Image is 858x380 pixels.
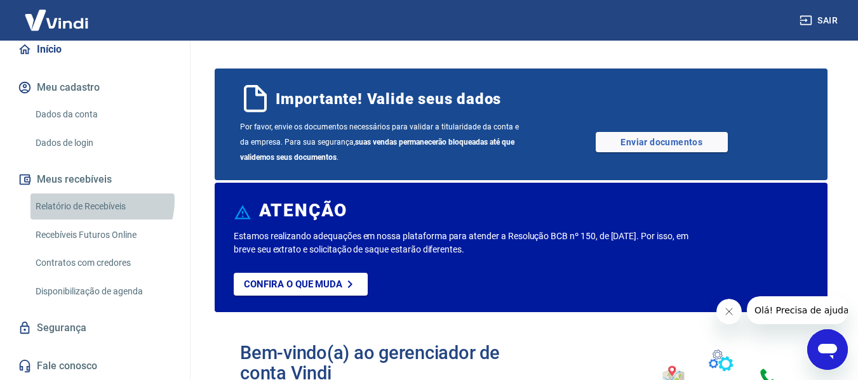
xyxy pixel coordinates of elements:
[15,166,175,193] button: Meus recebíveis
[8,9,107,19] span: Olá! Precisa de ajuda?
[30,222,175,248] a: Recebíveis Futuros Online
[15,74,175,102] button: Meu cadastro
[716,299,742,324] iframe: Fechar mensagem
[797,9,843,32] button: Sair
[596,132,728,152] a: Enviar documentos
[30,250,175,276] a: Contratos com credores
[30,130,175,156] a: Dados de login
[30,102,175,128] a: Dados da conta
[234,230,694,256] p: Estamos realizando adequações em nossa plataforma para atender a Resolução BCB nº 150, de [DATE]....
[30,278,175,305] a: Disponibilização de agenda
[15,1,98,39] img: Vindi
[15,36,175,63] a: Início
[276,89,501,109] span: Importante! Valide seus dados
[244,278,342,290] p: Confira o que muda
[240,119,521,165] span: Por favor, envie os documentos necessários para validar a titularidade da conta e da empresa. Par...
[259,204,347,217] h6: ATENÇÃO
[234,273,368,296] a: Confira o que muda
[15,314,175,342] a: Segurança
[15,352,175,380] a: Fale conosco
[30,193,175,219] a: Relatório de Recebíveis
[807,329,848,370] iframe: Botão para abrir a janela de mensagens
[240,138,514,162] b: suas vendas permanecerão bloqueadas até que validemos seus documentos
[747,296,848,324] iframe: Mensagem da empresa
